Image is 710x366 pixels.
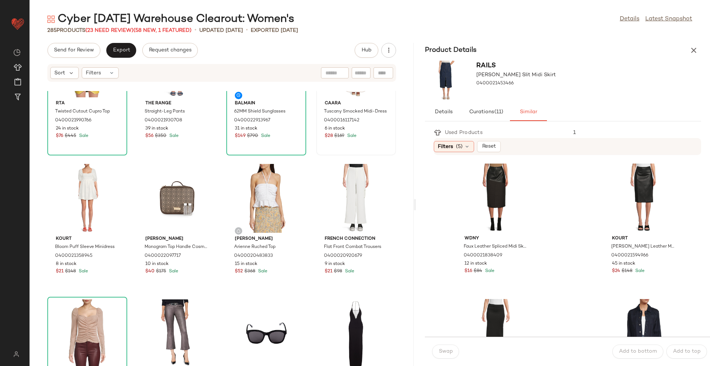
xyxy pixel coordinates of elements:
span: Monogram Top Handle Cosmetic Pouch [145,244,207,251]
span: Sale [78,134,88,138]
span: Sale [344,269,354,274]
button: Reset [477,141,501,152]
span: $24 [612,268,620,275]
span: $149 [235,133,246,140]
span: Straight-Leg Pants [145,108,185,115]
span: (58 New, 1 Featured) [133,28,192,33]
span: $52 [235,268,243,275]
img: 0400021358945_WHITE [50,164,125,233]
span: Sale [257,269,267,274]
button: Request changes [142,43,198,58]
span: 10 in stock [145,261,169,268]
span: Sale [484,269,494,273]
span: $445 [65,133,76,140]
p: updated [DATE] [199,27,243,34]
span: 9 in stock [325,261,345,268]
img: 0400020920679 [319,164,393,233]
span: Flat Front Combat Trousers [324,244,381,251]
span: $175 [156,268,166,275]
span: [PERSON_NAME] [235,236,298,242]
span: 285 [47,28,57,33]
span: Sale [77,269,88,274]
span: kourt [612,235,675,242]
span: 39 in stock [145,125,168,132]
div: Products [47,27,192,34]
span: Balmain [235,100,298,107]
span: $40 [145,268,155,275]
span: [PERSON_NAME] Leather Midi Skirt [611,244,674,250]
span: $16 [464,268,472,275]
span: Sale [346,134,356,138]
img: 0400021838409_BLACK [459,164,533,232]
span: $368 [244,268,255,275]
span: Curations [469,109,503,115]
span: Wdny [464,235,527,242]
img: svg%3e [236,229,241,233]
span: (23 Need Review) [85,28,133,33]
img: svg%3e [47,16,55,23]
span: (5) [456,143,463,151]
span: Hub [361,47,371,53]
span: 0400021594966 [611,252,648,259]
span: 0400021930708 [145,117,182,124]
span: The Range [145,100,208,107]
span: Sale [168,134,179,138]
span: Twisted Cutout Cupro Top [55,108,110,115]
span: Export [112,47,130,53]
span: Filters [438,143,453,151]
span: $790 [247,133,258,140]
span: Sort [54,69,65,77]
img: 0400021594966_BLACK [606,164,681,232]
img: 0400022097717_BROWN [139,164,214,233]
button: Hub [355,43,378,58]
span: 62MM Shield Sunglasses [234,108,285,115]
span: 0400016117142 [324,117,359,124]
button: Send for Review [47,43,100,58]
img: 0400021453466 [425,61,467,100]
p: Exported [DATE] [251,27,298,34]
span: 0400020483833 [234,253,273,259]
span: $84 [474,268,482,275]
span: Sale [260,134,270,138]
span: Caara [325,100,388,107]
span: Bloom Puff Sleeve Minidress [55,244,115,251]
a: Latest Snapshot [645,15,692,24]
span: $148 [622,268,632,275]
span: 6 in stock [325,125,345,132]
span: • [246,26,248,35]
span: kourt [56,236,119,242]
span: Rails [476,62,496,69]
span: Filters [86,69,101,77]
span: 0400022913967 [234,117,270,124]
span: Send for Review [54,47,94,53]
img: svg%3e [13,49,21,56]
span: $98 [334,268,342,275]
span: Details [434,109,452,115]
span: Reset [481,144,496,150]
span: Tuscany Smocked Midi-Dress [324,108,387,115]
span: $21 [56,268,64,275]
span: (11) [494,109,503,115]
span: French Connection [325,236,388,242]
span: 0400022097717 [145,253,181,259]
span: Request changes [149,47,192,53]
span: 0400020920679 [324,253,362,259]
span: 0400021838409 [464,252,502,259]
span: $169 [334,133,344,140]
span: 45 in stock [612,261,635,267]
span: 0400021358945 [55,253,92,259]
span: 0400021453466 [476,80,514,87]
span: 0400021990766 [55,117,91,124]
span: 31 in stock [235,125,257,132]
span: $148 [65,268,76,275]
span: Sale [168,269,178,274]
span: [PERSON_NAME] Slit Midi Skirt [476,71,556,79]
span: Similar [519,109,537,115]
span: Arienne Ruched Top [234,244,275,251]
div: Used Products [441,129,488,137]
span: $76 [56,133,63,140]
span: $56 [145,133,153,140]
img: heart_red.DM2ytmEG.svg [10,16,25,31]
span: Sale [634,269,645,273]
span: 8 in stock [56,261,77,268]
